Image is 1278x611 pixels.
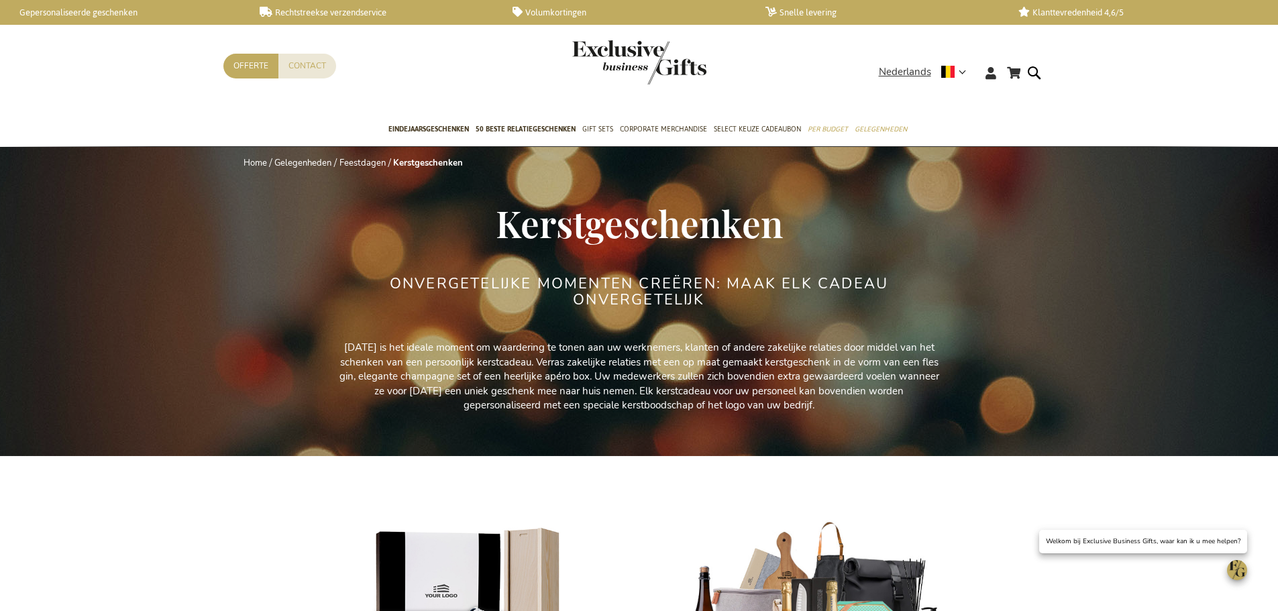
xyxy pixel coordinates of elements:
a: Eindejaarsgeschenken [388,113,469,147]
p: [DATE] is het ideale moment om waardering te tonen aan uw werknemers, klanten of andere zakelijke... [337,341,941,412]
a: Contact [278,54,336,78]
a: Gift Sets [582,113,613,147]
span: Gelegenheden [855,122,907,136]
a: Gelegenheden [855,113,907,147]
a: Per Budget [808,113,848,147]
span: Kerstgeschenken [496,198,783,247]
a: Feestdagen [339,157,386,169]
a: Select Keuze Cadeaubon [714,113,801,147]
span: Select Keuze Cadeaubon [714,122,801,136]
h2: ONVERGETELIJKE MOMENTEN CREËREN: MAAK ELK CADEAU ONVERGETELIJK [388,276,891,308]
span: Nederlands [879,64,931,80]
a: Gelegenheden [274,157,331,169]
span: Per Budget [808,122,848,136]
strong: Kerstgeschenken [393,157,463,169]
span: Eindejaarsgeschenken [388,122,469,136]
a: Snelle levering [765,7,997,18]
a: 50 beste relatiegeschenken [476,113,576,147]
span: 50 beste relatiegeschenken [476,122,576,136]
span: Gift Sets [582,122,613,136]
a: Home [244,157,267,169]
a: Volumkortingen [513,7,744,18]
span: Corporate Merchandise [620,122,707,136]
a: Klanttevredenheid 4,6/5 [1018,7,1250,18]
a: store logo [572,40,639,85]
a: Offerte [223,54,278,78]
a: Corporate Merchandise [620,113,707,147]
img: Exclusive Business gifts logo [572,40,706,85]
a: Gepersonaliseerde geschenken [7,7,238,18]
a: Rechtstreekse verzendservice [260,7,491,18]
